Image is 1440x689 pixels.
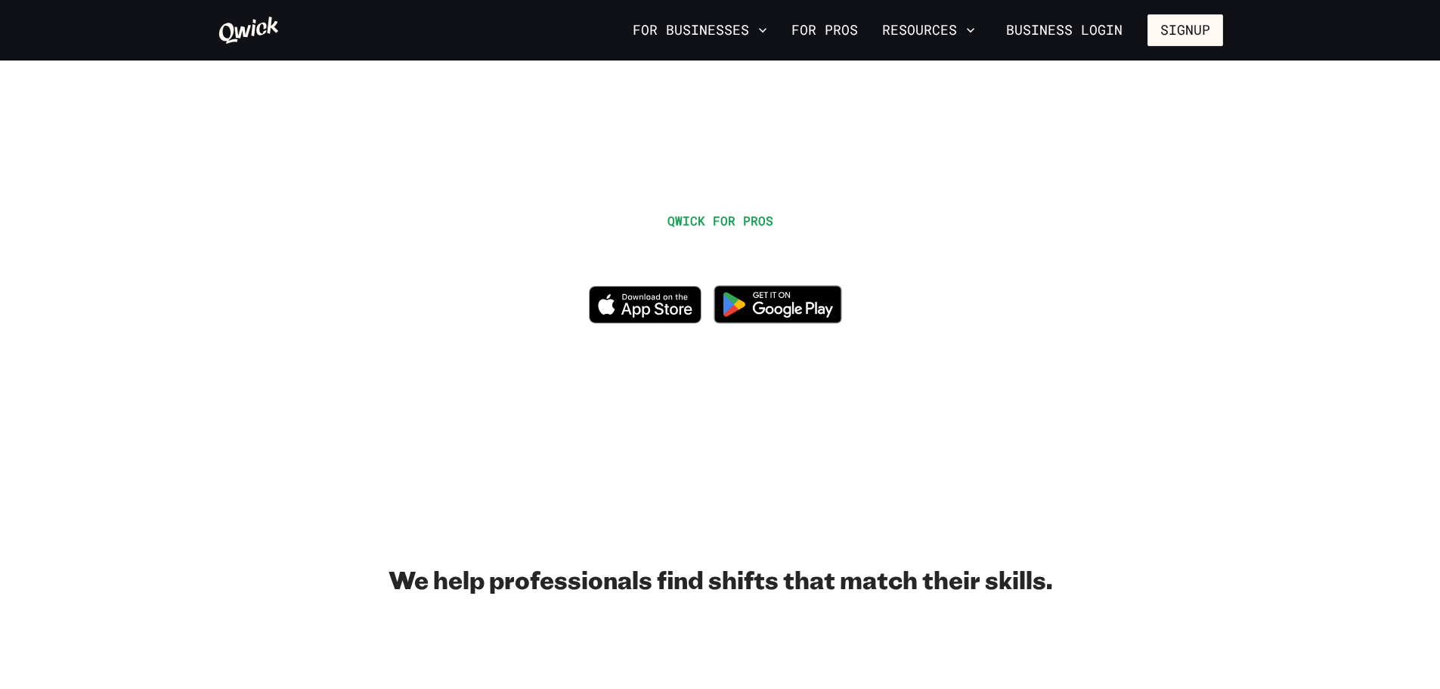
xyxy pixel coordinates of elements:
h2: We help professionals find shifts that match their skills. [218,564,1223,594]
a: Business Login [993,14,1135,46]
button: Resources [876,17,981,43]
button: Signup [1147,14,1223,46]
a: For Pros [785,17,864,43]
button: For Businesses [627,17,773,43]
span: QWICK FOR PROS [667,213,773,228]
img: Get it on Google Play [705,276,851,333]
a: Download on the App Store [589,311,702,327]
h1: WORK IN HOSPITALITY, WHENEVER YOU WANT. [384,236,1056,270]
